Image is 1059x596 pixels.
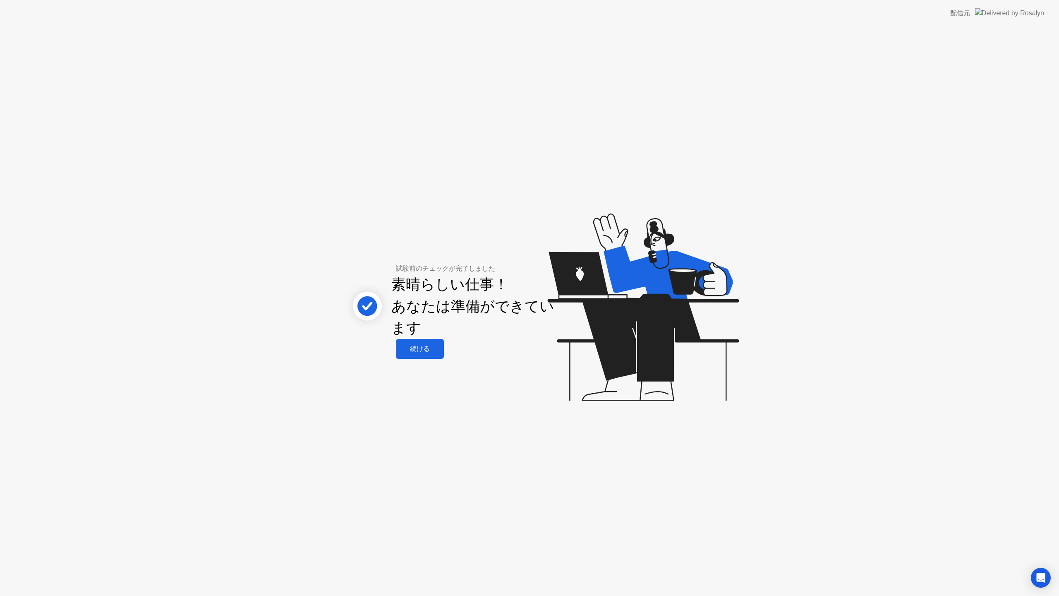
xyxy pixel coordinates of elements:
[975,8,1044,18] img: Delivered by Rosalyn
[1031,568,1051,588] div: Open Intercom Messenger
[391,274,567,339] div: 素晴らしい仕事！ あなたは準備ができています
[950,8,970,18] div: 配信元
[396,264,567,274] div: 試験前のチェックが完了しました
[396,339,444,359] button: 続ける
[398,345,441,353] div: 続ける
